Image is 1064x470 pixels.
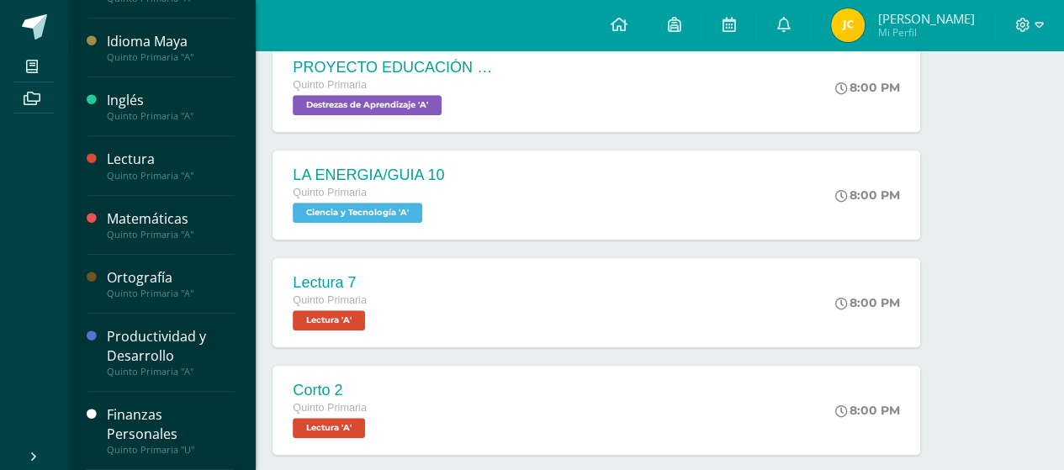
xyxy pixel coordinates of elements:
[835,295,900,310] div: 8:00 PM
[107,209,235,229] div: Matemáticas
[293,294,367,306] span: Quinto Primaria
[107,150,235,181] a: LecturaQuinto Primaria "A"
[107,268,235,299] a: OrtografíaQuinto Primaria "A"
[293,187,367,198] span: Quinto Primaria
[293,418,365,438] span: Lectura 'A'
[293,59,495,77] div: PROYECTO EDUCACIÓN FINANCIERA
[293,402,367,414] span: Quinto Primaria
[293,274,369,292] div: Lectura 7
[831,8,865,42] img: 71387861ef55e803225e54eac2d2a2d5.png
[293,95,442,115] span: Destrezas de Aprendizaje 'A'
[107,32,235,51] div: Idioma Maya
[107,51,235,63] div: Quinto Primaria "A"
[107,327,235,366] div: Productividad y Desarrollo
[293,166,444,184] div: LA ENERGIA/GUIA 10
[835,187,900,203] div: 8:00 PM
[107,32,235,63] a: Idioma MayaQuinto Primaria "A"
[107,268,235,288] div: Ortografía
[835,80,900,95] div: 8:00 PM
[293,203,422,223] span: Ciencia y Tecnología 'A'
[107,170,235,182] div: Quinto Primaria "A"
[107,327,235,378] a: Productividad y DesarrolloQuinto Primaria "A"
[877,25,974,40] span: Mi Perfil
[293,310,365,330] span: Lectura 'A'
[107,444,235,456] div: Quinto Primaria "U"
[107,405,235,444] div: Finanzas Personales
[107,288,235,299] div: Quinto Primaria "A"
[877,10,974,27] span: [PERSON_NAME]
[293,382,369,399] div: Corto 2
[835,403,900,418] div: 8:00 PM
[107,91,235,122] a: InglésQuinto Primaria "A"
[107,209,235,240] a: MatemáticasQuinto Primaria "A"
[107,366,235,378] div: Quinto Primaria "A"
[293,79,367,91] span: Quinto Primaria
[107,91,235,110] div: Inglés
[107,229,235,240] div: Quinto Primaria "A"
[107,150,235,169] div: Lectura
[107,110,235,122] div: Quinto Primaria "A"
[107,405,235,456] a: Finanzas PersonalesQuinto Primaria "U"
